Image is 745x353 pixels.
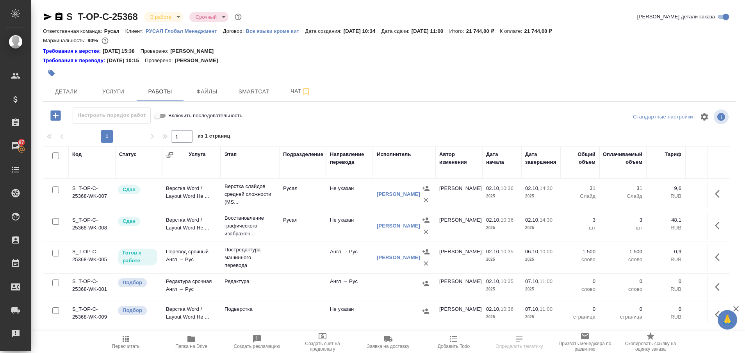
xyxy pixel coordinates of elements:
p: 0 [689,278,724,285]
p: [DATE] 10:34 [344,28,381,34]
button: Доп статусы указывают на важность/срочность заказа [233,12,243,22]
td: Редактура срочная Англ → Рус [162,274,221,301]
p: 1 500 [603,248,642,256]
p: 297,6 [689,185,724,192]
p: RUB [689,256,724,263]
svg: Подписаться [301,87,311,96]
p: 2025 [525,224,556,232]
p: RUB [650,224,681,232]
p: 1 500 [564,248,595,256]
p: Проверено: [145,57,175,65]
td: [PERSON_NAME] [435,244,482,271]
a: РУСАЛ Глобал Менеджмент [146,27,223,34]
p: Ответственная команда: [43,28,104,34]
div: Подразделение [283,151,323,158]
div: В работе [189,12,228,22]
td: Русал [279,212,326,240]
p: 0 [564,305,595,313]
p: Верстка слайдов средней сложности (MS... [225,183,275,206]
div: В работе [144,12,183,22]
span: Включить последовательность [168,112,242,120]
td: [PERSON_NAME] [435,274,482,301]
td: Верстка Word / Layout Word Не ... [162,212,221,240]
p: RUB [689,313,724,321]
td: Не указан [326,181,373,208]
td: [PERSON_NAME] [435,301,482,329]
p: Русал [104,28,125,34]
div: Менеджер проверил работу исполнителя, передает ее на следующий этап [117,216,158,227]
span: Призвать менеджера по развитию [557,341,613,352]
button: Скопировать ссылку на оценку заказа [618,331,683,353]
p: 0 [603,278,642,285]
p: шт [603,224,642,232]
div: Дата начала [486,151,517,166]
p: 07.10, [525,306,540,312]
p: Итого: [449,28,466,34]
p: [PERSON_NAME] [175,57,224,65]
button: Удалить [420,226,432,238]
p: RUB [650,256,681,263]
div: Исполнитель [377,151,411,158]
a: Требования к верстке: [43,47,103,55]
a: 97 [2,136,29,156]
p: 11:00 [540,306,553,312]
td: Не указан [326,301,373,329]
td: [PERSON_NAME] [435,181,482,208]
div: Нажми, чтобы открыть папку с инструкцией [43,57,107,65]
td: Перевод срочный Англ → Рус [162,244,221,271]
p: Редактура [225,278,275,285]
div: Общий объем [564,151,595,166]
td: [PERSON_NAME] [435,212,482,240]
p: К оплате: [500,28,524,34]
button: Срочный [193,14,219,20]
p: Подбор [123,306,142,314]
div: Оплачиваемый объем [603,151,642,166]
p: 0 [603,305,642,313]
button: Назначить [420,214,432,226]
p: 14:30 [540,185,553,191]
p: 90% [87,38,100,43]
button: Скопировать ссылку для ЯМессенджера [43,12,52,22]
p: RUB [689,192,724,200]
button: Назначить [420,305,431,317]
td: Англ → Рус [326,244,373,271]
p: 0 [689,305,724,313]
button: Удалить [420,194,432,206]
span: [PERSON_NAME] детали заказа [637,13,715,21]
button: Чтобы определение сработало, загрузи исходные файлы на странице "файлы" и привяжи проект в SmartCat [487,331,552,353]
button: Назначить [420,246,432,258]
div: Тариф [665,151,681,158]
p: 06.10, [525,249,540,254]
div: Нажми, чтобы открыть папку с инструкцией [43,47,103,55]
p: 2025 [525,256,556,263]
p: 48,1 [650,216,681,224]
p: 02.10, [486,306,501,312]
p: слово [564,285,595,293]
p: 2025 [525,192,556,200]
p: Сдан [123,217,135,225]
button: Скопировать ссылку [54,12,64,22]
button: Создать счет на предоплату [290,331,355,353]
p: 0,9 [650,248,681,256]
p: 3 [603,216,642,224]
a: S_T-OP-C-25368 [66,11,138,22]
p: 02.10, [486,249,501,254]
p: Дата создания: [305,28,343,34]
div: Исполнитель может приступить к работе [117,248,158,266]
button: Здесь прячутся важные кнопки [710,305,729,324]
td: S_T-OP-C-25368-WK-001 [68,274,115,301]
p: Подбор [123,279,142,287]
div: Можно подбирать исполнителей [117,278,158,288]
p: 31 [603,185,642,192]
p: Договор: [223,28,246,34]
p: Все языки кроме кит [246,28,305,34]
p: страница [564,313,595,321]
p: Восстановление графического изображен... [225,214,275,238]
p: 02.10, [486,217,501,223]
td: Верстка Word / Layout Word Не ... [162,301,221,329]
span: Посмотреть информацию [714,109,730,124]
span: Скопировать ссылку на оценку заказа [622,341,679,352]
div: Этап [225,151,237,158]
p: Дата сдачи: [381,28,411,34]
span: из 1 страниц [198,131,230,143]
